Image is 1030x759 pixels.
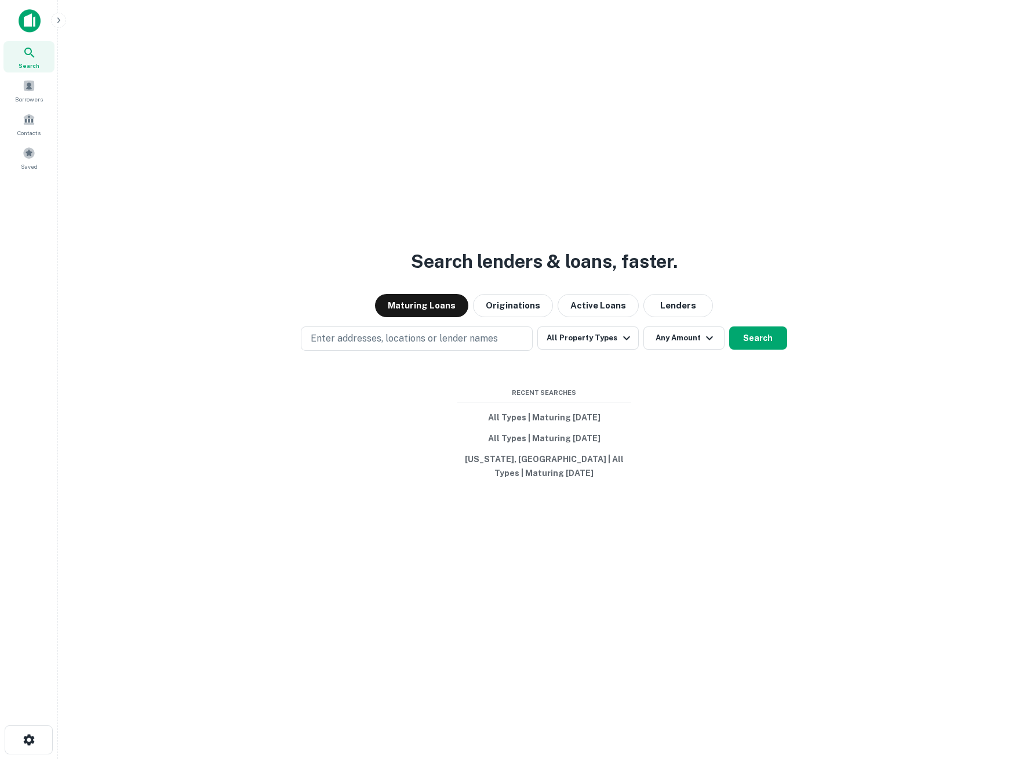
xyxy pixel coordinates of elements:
button: Enter addresses, locations or lender names [301,326,533,351]
a: Saved [3,142,54,173]
span: Recent Searches [457,388,631,398]
a: Borrowers [3,75,54,106]
img: capitalize-icon.png [19,9,41,32]
button: Search [729,326,787,350]
button: All Types | Maturing [DATE] [457,407,631,428]
button: Originations [473,294,553,317]
span: Saved [21,162,38,171]
h3: Search lenders & loans, faster. [411,248,678,275]
button: Active Loans [558,294,639,317]
button: All Types | Maturing [DATE] [457,428,631,449]
span: Search [19,61,39,70]
button: All Property Types [537,326,638,350]
a: Contacts [3,108,54,140]
button: Any Amount [643,326,725,350]
span: Contacts [17,128,41,137]
span: Borrowers [15,95,43,104]
button: [US_STATE], [GEOGRAPHIC_DATA] | All Types | Maturing [DATE] [457,449,631,484]
iframe: Chat Widget [972,666,1030,722]
a: Search [3,41,54,72]
button: Lenders [643,294,713,317]
button: Maturing Loans [375,294,468,317]
p: Enter addresses, locations or lender names [311,332,498,346]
